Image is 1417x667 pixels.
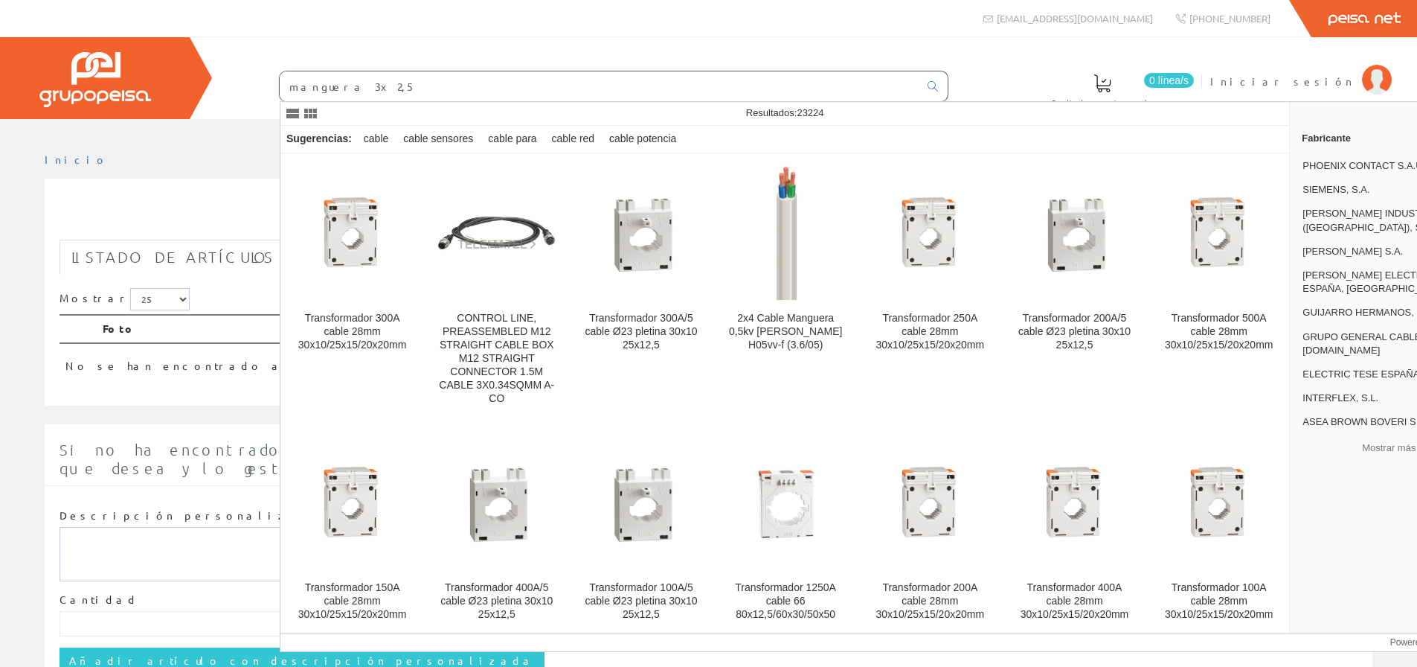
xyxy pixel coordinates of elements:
[437,581,556,622] div: Transformador 400A/5 cable Ø23 pletina 30x10 25x12,5
[726,312,846,352] div: 2x4 Cable Manguera 0,5kv [PERSON_NAME] H05vv-f (3.6/05)
[60,441,1355,477] span: Si no ha encontrado algún artículo en nuestro catálogo introduzca aquí la cantidad y la descripci...
[1003,154,1146,423] a: Transformador 200A/5 cable Ø23 pletina 30x10 25x12,5 Transformador 200A/5 cable Ø23 pletina 30x10...
[130,288,190,310] select: Mostrar
[97,315,1220,343] th: Foto
[437,312,556,406] div: CONTROL LINE, PREASSEMBLED M12 STRAIGHT CABLE BOX M12 STRAIGHT CONNECTOR 1.5M CABLE 3X0.34SQMM A-CO
[1147,154,1291,423] a: Transformador 500A cable 28mm 30x10/25x15/20x20mm Transformador 500A cable 28mm 30x10/25x15/20x20mm
[797,107,823,118] span: 23224
[425,154,568,423] a: CONTROL LINE, PREASSEMBLED M12 STRAIGHT CABLE BOX M12 STRAIGHT CONNECTOR 1.5M CABLE 3X0.34SQMM A-...
[60,202,1357,232] h1: manguera 3x2.5
[39,52,151,107] img: Grupo Peisa
[870,581,990,622] div: Transformador 200A cable 28mm 30x10/25x15/20x20mm
[397,126,479,153] div: cable sensores
[714,424,858,639] a: Transformador 1250A cable 66 80x12,5/60x30/50x50 Transformador 1250A cable 66 80x12,5/60x30/50x50
[858,424,1002,639] a: Transformador 200A cable 28mm 30x10/25x15/20x20mm Transformador 200A cable 28mm 30x10/25x15/20x20mm
[581,458,701,548] img: Transformador 100A/5 cable Ø23 pletina 30x10 25x12,5
[482,126,542,153] div: cable para
[60,240,286,275] a: Listado de artículos
[358,126,394,153] div: cable
[1015,312,1134,352] div: Transformador 200A/5 cable Ø23 pletina 30x10 25x12,5
[1159,458,1279,548] img: Transformador 100A cable 28mm 30x10/25x15/20x20mm
[60,343,1220,380] td: No se han encontrado artículos, pruebe con otra búsqueda
[714,154,858,423] a: 2x4 Cable Manguera 0,5kv Blanca H05vv-f (3.6/05) 2x4 Cable Manguera 0,5kv [PERSON_NAME] H05vv-f (...
[997,12,1153,25] span: [EMAIL_ADDRESS][DOMAIN_NAME]
[437,458,556,548] img: Transformador 400A/5 cable Ø23 pletina 30x10 25x12,5
[1147,424,1291,639] a: Transformador 100A cable 28mm 30x10/25x15/20x20mm Transformador 100A cable 28mm 30x10/25x15/20x20mm
[280,424,424,639] a: Transformador 150A cable 28mm 30x10/25x15/20x20mm Transformador 150A cable 28mm 30x10/25x15/20x20mm
[569,154,713,423] a: Transformador 300A/5 cable Ø23 pletina 30x10 25x12,5 Transformador 300A/5 cable Ø23 pletina 30x10...
[1144,73,1194,88] span: 0 línea/s
[1159,581,1279,622] div: Transformador 100A cable 28mm 30x10/25x15/20x20mm
[1015,581,1134,622] div: Transformador 400A cable 28mm 30x10/25x15/20x20mm
[1159,312,1279,352] div: Transformador 500A cable 28mm 30x10/25x15/20x20mm
[292,188,412,278] img: Transformador 300A cable 28mm 30x10/25x15/20x20mm
[280,129,355,150] div: Sugerencias:
[726,458,846,548] img: Transformador 1250A cable 66 80x12,5/60x30/50x50
[60,593,138,607] label: Cantidad
[870,458,990,548] img: Transformador 200A cable 28mm 30x10/25x15/20x20mm
[425,424,568,639] a: Transformador 400A/5 cable Ø23 pletina 30x10 25x12,5 Transformador 400A/5 cable Ø23 pletina 30x10...
[1015,188,1134,278] img: Transformador 200A/5 cable Ø23 pletina 30x10 25x12,5
[1052,95,1153,110] span: Pedido actual
[292,581,412,622] div: Transformador 150A cable 28mm 30x10/25x15/20x20mm
[60,508,324,523] label: Descripción personalizada
[280,154,424,423] a: Transformador 300A cable 28mm 30x10/25x15/20x20mm Transformador 300A cable 28mm 30x10/25x15/20x20mm
[437,215,556,252] img: CONTROL LINE, PREASSEMBLED M12 STRAIGHT CABLE BOX M12 STRAIGHT CONNECTOR 1.5M CABLE 3X0.34SQMM A-CO
[45,153,108,166] a: Inicio
[1159,188,1279,278] img: Transformador 500A cable 28mm 30x10/25x15/20x20mm
[280,71,919,101] input: Buscar ...
[746,107,824,118] span: Resultados:
[1189,12,1270,25] span: [PHONE_NUMBER]
[60,288,190,310] label: Mostrar
[292,458,412,548] img: Transformador 150A cable 28mm 30x10/25x15/20x20mm
[1210,62,1392,76] a: Iniciar sesión
[870,312,990,352] div: Transformador 250A cable 28mm 30x10/25x15/20x20mm
[292,312,412,352] div: Transformador 300A cable 28mm 30x10/25x15/20x20mm
[581,188,701,278] img: Transformador 300A/5 cable Ø23 pletina 30x10 25x12,5
[581,312,701,352] div: Transformador 300A/5 cable Ø23 pletina 30x10 25x12,5
[546,126,601,153] div: cable red
[603,126,682,153] div: cable potencia
[1015,458,1134,548] img: Transformador 400A cable 28mm 30x10/25x15/20x20mm
[1003,424,1146,639] a: Transformador 400A cable 28mm 30x10/25x15/20x20mm Transformador 400A cable 28mm 30x10/25x15/20x20mm
[736,166,836,300] img: 2x4 Cable Manguera 0,5kv Blanca H05vv-f (3.6/05)
[569,424,713,639] a: Transformador 100A/5 cable Ø23 pletina 30x10 25x12,5 Transformador 100A/5 cable Ø23 pletina 30x10...
[858,154,1002,423] a: Transformador 250A cable 28mm 30x10/25x15/20x20mm Transformador 250A cable 28mm 30x10/25x15/20x20mm
[581,581,701,622] div: Transformador 100A/5 cable Ø23 pletina 30x10 25x12,5
[1210,74,1355,89] span: Iniciar sesión
[726,581,846,622] div: Transformador 1250A cable 66 80x12,5/60x30/50x50
[870,188,990,278] img: Transformador 250A cable 28mm 30x10/25x15/20x20mm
